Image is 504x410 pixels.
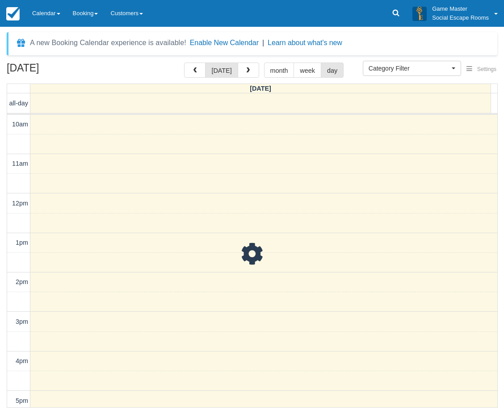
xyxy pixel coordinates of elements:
img: A3 [412,6,427,21]
span: 5pm [16,397,28,404]
p: Game Master [432,4,489,13]
button: day [321,63,344,78]
h2: [DATE] [7,63,120,79]
span: 2pm [16,278,28,285]
img: checkfront-main-nav-mini-logo.png [6,7,20,21]
span: [DATE] [250,85,271,92]
span: Settings [477,66,496,72]
span: Category Filter [369,64,449,73]
div: A new Booking Calendar experience is available! [30,38,186,48]
button: [DATE] [205,63,238,78]
button: Category Filter [363,61,461,76]
span: 10am [12,121,28,128]
span: 11am [12,160,28,167]
span: | [262,39,264,46]
button: month [264,63,294,78]
button: Settings [461,63,502,76]
span: 1pm [16,239,28,246]
button: week [294,63,321,78]
button: Enable New Calendar [190,38,259,47]
span: 4pm [16,357,28,364]
span: 3pm [16,318,28,325]
p: Social Escape Rooms [432,13,489,22]
span: all-day [9,100,28,107]
span: 12pm [12,200,28,207]
a: Learn about what's new [268,39,342,46]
